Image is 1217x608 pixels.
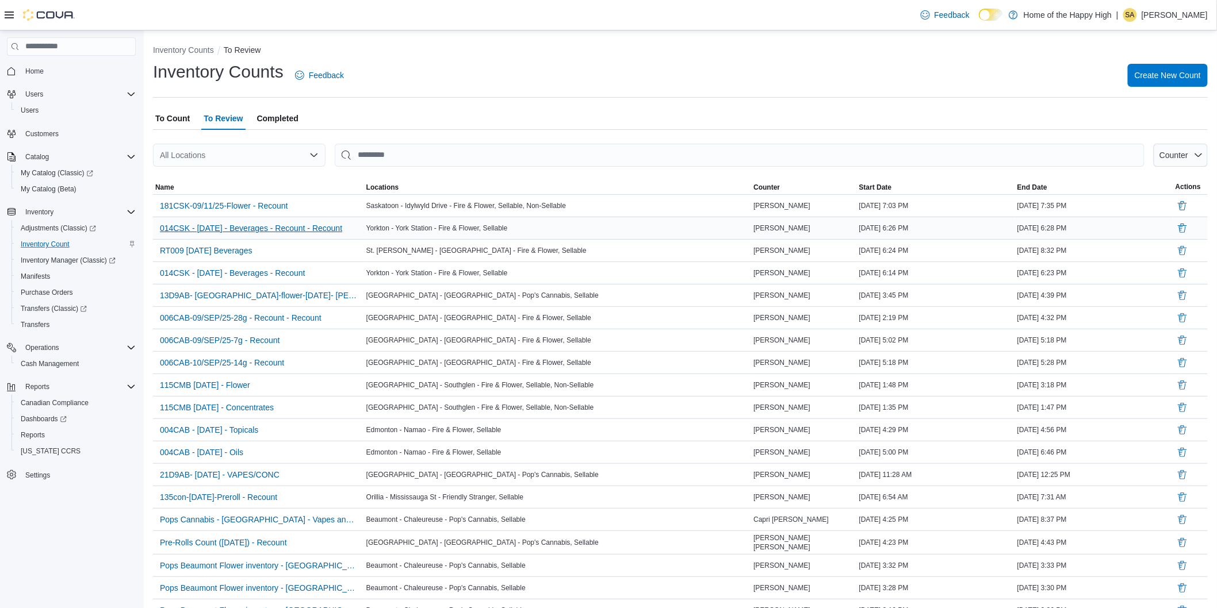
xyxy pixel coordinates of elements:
[1159,151,1188,160] span: Counter
[753,224,810,233] span: [PERSON_NAME]
[753,246,810,255] span: [PERSON_NAME]
[857,490,1015,504] div: [DATE] 6:54 AM
[155,287,362,304] button: 13D9AB- [GEOGRAPHIC_DATA]-flower-[DATE]- [PERSON_NAME]
[25,129,59,138] span: Customers
[25,343,59,352] span: Operations
[1176,536,1189,549] button: Delete
[2,340,140,356] button: Operations
[160,379,250,391] span: 115CMB [DATE] - Flower
[364,468,752,482] div: [GEOGRAPHIC_DATA] - [GEOGRAPHIC_DATA] - Pop's Cannabis, Sellable
[1176,468,1189,482] button: Delete
[160,491,277,503] span: 135con-[DATE]-Preroll - Recount
[1015,513,1173,526] div: [DATE] 8:37 PM
[16,302,136,315] span: Transfers (Classic)
[1015,288,1173,302] div: [DATE] 4:39 PM
[1015,199,1173,213] div: [DATE] 7:35 PM
[751,180,856,194] button: Counter
[1176,199,1189,213] button: Delete
[1015,490,1173,504] div: [DATE] 7:31 AM
[21,430,45,440] span: Reports
[1176,581,1189,595] button: Delete
[753,201,810,210] span: [PERSON_NAME]
[1015,423,1173,437] div: [DATE] 4:56 PM
[753,183,780,192] span: Counter
[857,266,1015,280] div: [DATE] 6:14 PM
[364,221,752,235] div: Yorkton - York Station - Fire & Flower, Sellable
[753,380,810,390] span: [PERSON_NAME]
[160,200,288,211] span: 181CSK-09/11/25-Flower - Recount
[857,401,1015,414] div: [DATE] 1:35 PM
[25,152,49,161] span: Catalog
[21,398,89,407] span: Canadian Compliance
[153,44,1208,58] nav: An example of EuiBreadcrumbs
[364,581,752,595] div: Beaumont - Chaleureuse - Pop's Cannabis, Sellable
[857,180,1015,194] button: Start Date
[21,380,136,394] span: Reports
[979,9,1003,21] input: Dark Mode
[364,378,752,392] div: [GEOGRAPHIC_DATA] - Southglen - Fire & Flower, Sellable, Non-Sellable
[753,583,810,592] span: [PERSON_NAME]
[1015,536,1173,549] div: [DATE] 4:43 PM
[160,582,357,594] span: Pops Beaumont Flower inventory - [GEOGRAPHIC_DATA] - Pop's Cannabis - Recount - Recount
[1015,221,1173,235] div: [DATE] 6:28 PM
[21,87,136,101] span: Users
[21,468,55,482] a: Settings
[155,107,190,130] span: To Count
[16,444,85,458] a: [US_STATE] CCRS
[364,445,752,459] div: Edmonton - Namao - Fire & Flower, Sellable
[364,288,752,302] div: [GEOGRAPHIC_DATA] - [GEOGRAPHIC_DATA] - Pop's Cannabis, Sellable
[12,252,140,268] a: Inventory Manager (Classic)
[21,106,39,115] span: Users
[160,222,342,234] span: 014CSK - [DATE] - Beverages - Recount - Recount
[12,395,140,411] button: Canadian Compliance
[1176,513,1189,526] button: Delete
[857,513,1015,526] div: [DATE] 4:25 PM
[1176,356,1189,370] button: Delete
[1135,70,1201,81] span: Create New Count
[21,184,76,194] span: My Catalog (Beta)
[21,127,63,141] a: Customers
[857,423,1015,437] div: [DATE] 4:29 PM
[753,448,810,457] span: [PERSON_NAME]
[21,341,136,355] span: Operations
[224,45,261,55] button: To Review
[21,150,53,164] button: Catalog
[1128,64,1208,87] button: Create New Count
[364,401,752,414] div: [GEOGRAPHIC_DATA] - Southglen - Fire & Flower, Sellable, Non-Sellable
[160,357,284,368] span: 006CAB-10/SEP/25-14g - Recount
[2,204,140,220] button: Inventory
[155,466,284,483] button: 21D9AB- [DATE] - VAPES/CONC
[21,240,70,249] span: Inventory Count
[1015,356,1173,370] div: [DATE] 5:28 PM
[12,284,140,301] button: Purchase Orders
[160,312,322,324] span: 006CAB-09/SEP/25-28g - Recount - Recount
[1176,244,1189,257] button: Delete
[2,63,140,79] button: Home
[16,253,136,267] span: Inventory Manager (Classic)
[2,125,140,142] button: Customers
[1176,221,1189,235] button: Delete
[16,396,93,410] a: Canadian Compliance
[335,144,1145,167] input: This is a search bar. After typing your query, hit enter to filter the results lower in the page.
[1176,445,1189,459] button: Delete
[160,334,280,346] span: 006CAB-09/SEP/25-7g - Recount
[857,311,1015,325] div: [DATE] 2:19 PM
[753,470,810,479] span: [PERSON_NAME]
[7,58,136,513] nav: Complex example
[857,536,1015,549] div: [DATE] 4:23 PM
[160,469,280,480] span: 21D9AB- [DATE] - VAPES/CONC
[916,3,974,26] a: Feedback
[155,197,293,214] button: 181CSK-09/11/25-Flower - Recount
[1015,468,1173,482] div: [DATE] 12:25 PM
[753,515,829,524] span: Capri [PERSON_NAME]
[16,270,136,283] span: Manifests
[16,318,136,332] span: Transfers
[1015,244,1173,257] div: [DATE] 8:32 PM
[16,412,136,426] span: Dashboards
[366,183,399,192] span: Locations
[16,302,91,315] a: Transfers (Classic)
[12,443,140,459] button: [US_STATE] CCRS
[21,150,136,164] span: Catalog
[155,354,289,371] button: 006CAB-10/SEP/25-14g - Recount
